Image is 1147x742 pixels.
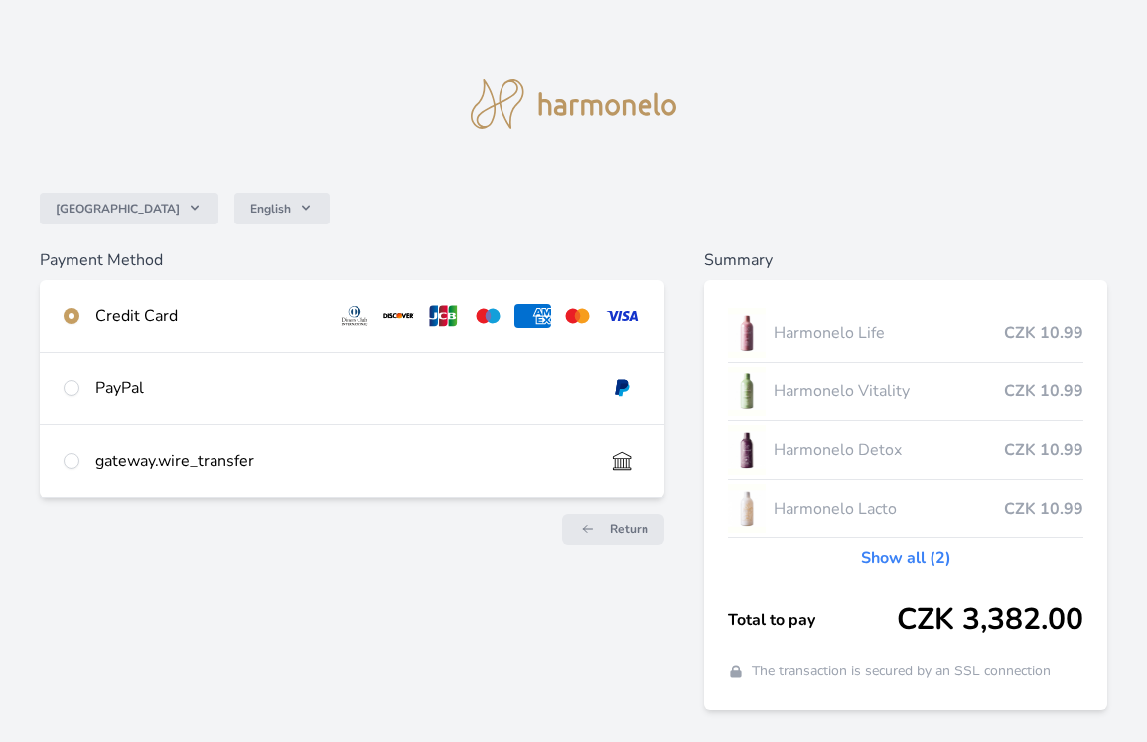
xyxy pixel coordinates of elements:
span: Harmonelo Vitality [774,379,1004,403]
img: bankTransfer_IBAN.svg [604,449,641,473]
img: visa.svg [604,304,641,328]
span: [GEOGRAPHIC_DATA] [56,201,180,217]
div: PayPal [95,376,588,400]
img: DETOX_se_stinem_x-lo.jpg [728,425,766,475]
button: [GEOGRAPHIC_DATA] [40,193,218,224]
span: CZK 3,382.00 [897,602,1083,638]
img: maestro.svg [470,304,506,328]
img: discover.svg [380,304,417,328]
img: paypal.svg [604,376,641,400]
span: CZK 10.99 [1004,321,1083,345]
img: CLEAN_VITALITY_se_stinem_x-lo.jpg [728,367,766,416]
h6: Summary [704,248,1107,272]
span: CZK 10.99 [1004,438,1083,462]
img: mc.svg [559,304,596,328]
img: amex.svg [514,304,551,328]
div: gateway.wire_transfer [95,449,588,473]
img: jcb.svg [425,304,462,328]
span: CZK 10.99 [1004,497,1083,520]
span: Harmonelo Lacto [774,497,1004,520]
span: Total to pay [728,608,897,632]
span: CZK 10.99 [1004,379,1083,403]
span: The transaction is secured by an SSL connection [752,662,1051,681]
img: logo.svg [471,79,677,129]
div: Credit Card [95,304,321,328]
button: English [234,193,330,224]
img: diners.svg [337,304,373,328]
h6: Payment Method [40,248,664,272]
span: English [250,201,291,217]
span: Harmonelo Detox [774,438,1004,462]
span: Harmonelo Life [774,321,1004,345]
img: CLEAN_LACTO_se_stinem_x-hi-lo.jpg [728,484,766,533]
a: Return [562,514,664,545]
a: Show all (2) [861,546,951,570]
span: Return [610,521,648,537]
img: CLEAN_LIFE_se_stinem_x-lo.jpg [728,308,766,358]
